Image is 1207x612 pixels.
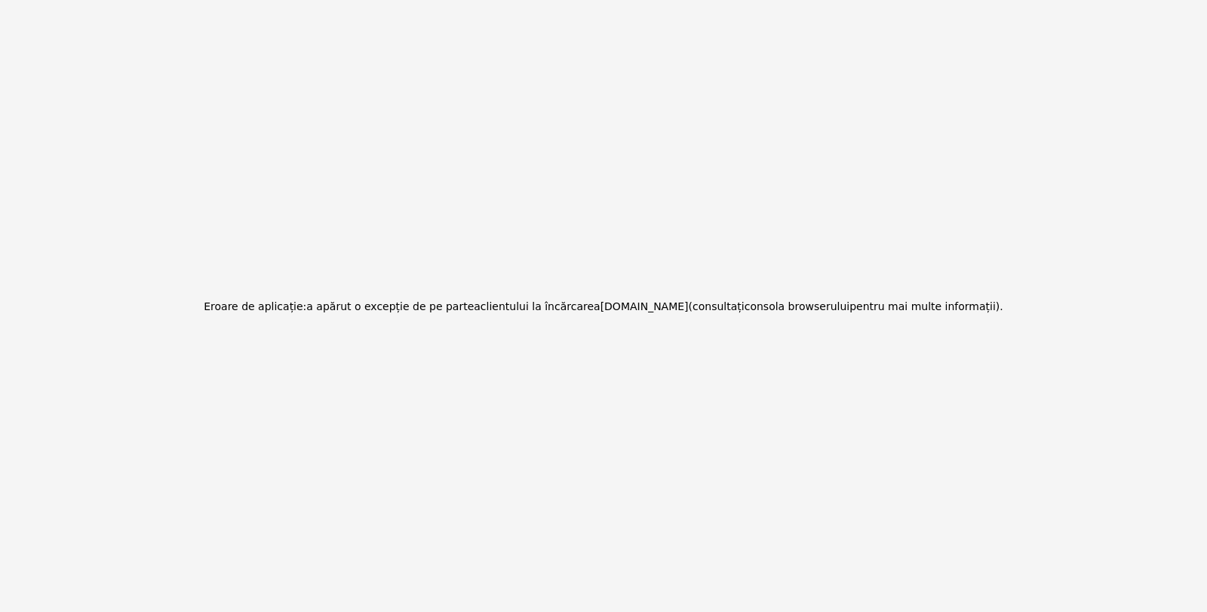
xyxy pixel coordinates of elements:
[306,300,481,312] font: a apărut o excepție de pe partea
[600,300,689,312] font: [DOMAIN_NAME]
[689,300,745,312] font: (consultați
[481,300,600,312] font: clientului la încărcarea
[849,300,1003,312] font: pentru mai multe informații).
[204,300,306,312] font: Eroare de aplicație:
[745,300,849,312] font: consola browserului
